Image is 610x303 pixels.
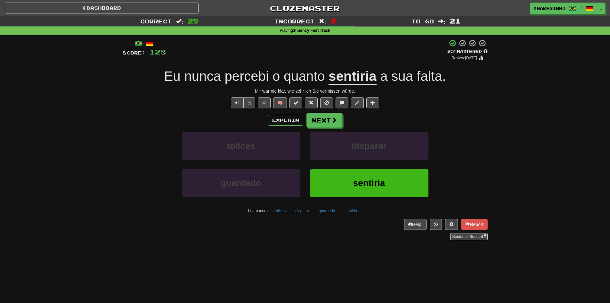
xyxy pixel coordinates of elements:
[330,17,336,25] span: 2
[336,97,348,108] button: Discuss sentence (alt+u)
[176,19,183,24] span: :
[182,169,300,197] button: guardado
[140,18,172,24] span: Correct
[227,141,255,151] span: tolices
[530,3,597,14] a: shakerinho /
[450,17,461,25] span: 21
[230,97,256,108] div: Text-to-speech controls
[353,178,385,188] span: sentiria
[224,69,269,84] span: percebi
[450,233,487,240] a: Sentence Source
[272,69,280,84] span: o
[310,132,428,160] button: disparar
[461,219,487,230] button: Report
[533,5,565,11] span: shakerinho
[123,88,488,94] div: Mir war nie klar, wie sehr ich Sie vermissen würde.
[319,19,326,24] span: :
[268,115,303,126] button: Explain
[351,141,387,151] span: disparar
[208,3,402,14] a: Clozemaster
[5,3,199,13] a: Dashboard
[315,206,339,216] button: guardado
[271,206,289,216] button: tolices
[292,206,313,216] button: disparar
[258,97,271,108] button: Favorite sentence (alt+f)
[310,169,428,197] button: sentiria
[447,49,488,55] div: Mastered
[306,113,342,128] button: Next
[221,178,262,188] span: guardado
[188,17,199,25] span: 29
[231,97,244,108] button: Play sentence audio (ctl+space)
[150,48,166,56] span: 128
[274,18,314,24] span: Incorrect
[377,69,446,84] span: .
[123,50,146,55] span: Score:
[430,219,442,230] button: Round history (alt+y)
[580,5,583,10] span: /
[351,97,364,108] button: Edit sentence (alt+d)
[164,69,180,84] span: Eu
[289,97,302,108] button: Set this sentence to 100% Mastered (alt+m)
[320,97,333,108] button: Ignore sentence (alt+i)
[404,219,427,230] button: Help!
[294,28,330,33] strong: Fluency Fast Track
[411,18,434,24] span: To go
[380,69,387,84] span: a
[438,19,445,24] span: :
[391,69,413,84] span: sua
[243,97,256,108] button: ½
[341,206,361,216] button: sentiria
[329,69,376,85] u: sentiria
[447,49,457,54] span: 25 %
[284,69,325,84] span: quanto
[184,69,221,84] span: nunca
[305,97,318,108] button: Reset to 0% Mastered (alt+r)
[451,56,477,60] small: Review: [DATE]
[366,97,379,108] button: Add to collection (alt+a)
[273,97,287,108] button: 🧠
[182,132,300,160] button: tolices
[417,69,442,84] span: falta
[123,39,166,47] div: /
[248,208,269,213] small: Learn more:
